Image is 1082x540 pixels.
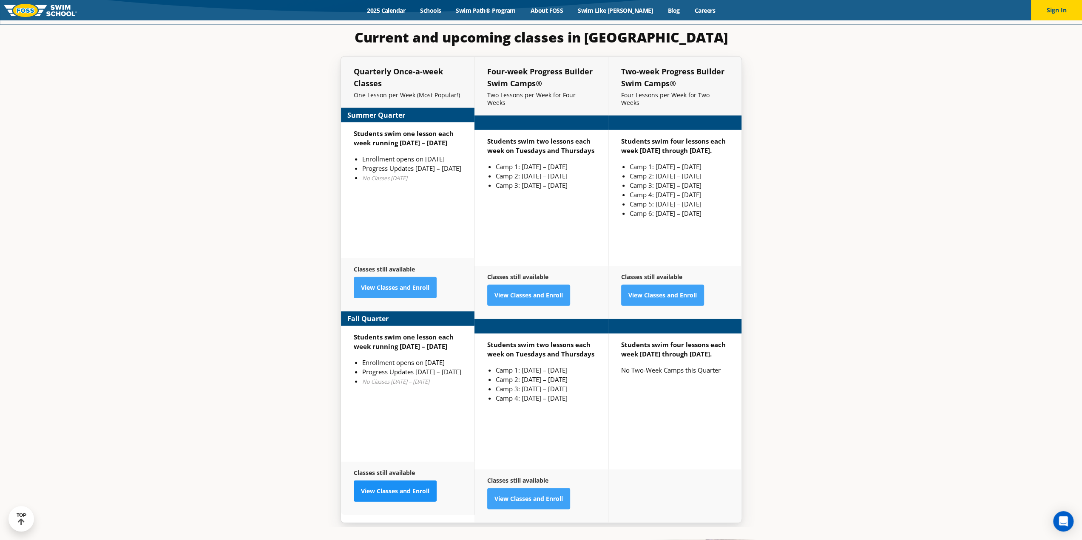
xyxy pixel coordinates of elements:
a: View Classes and Enroll [487,488,570,509]
strong: Students swim two lessons each week on Tuesdays and Thursdays [487,137,594,155]
strong: Students swim one lesson each week running [DATE] – [DATE] [354,333,454,351]
li: Enrollment opens on [DATE] [362,154,461,164]
strong: Students swim four lessons each week [DATE] through [DATE]. [621,137,726,155]
li: Camp 3: [DATE] – [DATE] [496,181,595,190]
strong: Classes still available [487,273,548,281]
li: Camp 1: [DATE] – [DATE] [630,162,729,171]
a: View Classes and Enroll [621,285,704,306]
li: Camp 6: [DATE] – [DATE] [630,209,729,218]
li: Camp 2: [DATE] – [DATE] [496,375,595,384]
li: Camp 3: [DATE] – [DATE] [496,384,595,393]
a: Swim Path® Program [449,6,523,14]
a: View Classes and Enroll [354,481,437,502]
li: Progress Updates [DATE] – [DATE] [362,164,461,173]
h5: Four-week Progress Builder Swim Camps® [487,65,595,89]
p: One Lesson per Week (Most Popular!) [354,91,461,99]
div: TOP [17,512,26,526]
div: Open Intercom Messenger [1053,511,1073,532]
p: No Two-Week Camps this Quarter [621,365,729,375]
strong: Students swim two lessons each week on Tuesdays and Thursdays [487,340,594,358]
li: Camp 2: [DATE] – [DATE] [630,171,729,181]
strong: Fall Quarter [347,314,389,324]
a: 2025 Calendar [360,6,413,14]
li: Camp 5: [DATE] – [DATE] [630,199,729,209]
a: About FOSS [523,6,571,14]
p: Four Lessons per Week for Two Weeks [621,91,729,107]
strong: Classes still available [354,265,415,273]
em: No Classes [DATE] – [DATE] [362,378,429,385]
a: Blog [660,6,687,14]
h3: Current and upcoming classes in [GEOGRAPHIC_DATA] [341,29,742,46]
li: Camp 4: [DATE] – [DATE] [630,190,729,199]
strong: Classes still available [354,469,415,477]
p: Two Lessons per Week for Four Weeks [487,91,595,107]
li: Camp 4: [DATE] – [DATE] [496,393,595,403]
a: Schools [413,6,449,14]
li: Camp 1: [DATE] – [DATE] [496,162,595,171]
li: Enrollment opens on [DATE] [362,358,461,367]
strong: Students swim four lessons each week [DATE] through [DATE]. [621,340,726,358]
li: Camp 3: [DATE] – [DATE] [630,181,729,190]
strong: Students swim one lesson each week running [DATE] – [DATE] [354,129,454,147]
h5: Two-week Progress Builder Swim Camps® [621,65,729,89]
strong: Summer Quarter [347,110,405,120]
a: Careers [687,6,722,14]
strong: Classes still available [487,476,548,484]
img: FOSS Swim School Logo [4,4,77,17]
em: No Classes [DATE] [362,174,407,182]
a: Swim Like [PERSON_NAME] [571,6,661,14]
li: Camp 1: [DATE] – [DATE] [496,365,595,375]
li: Progress Updates [DATE] – [DATE] [362,367,461,376]
a: View Classes and Enroll [487,285,570,306]
h5: Quarterly Once-a-week Classes [354,65,461,89]
li: Camp 2: [DATE] – [DATE] [496,171,595,181]
a: View Classes and Enroll [354,277,437,298]
strong: Classes still available [621,273,682,281]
